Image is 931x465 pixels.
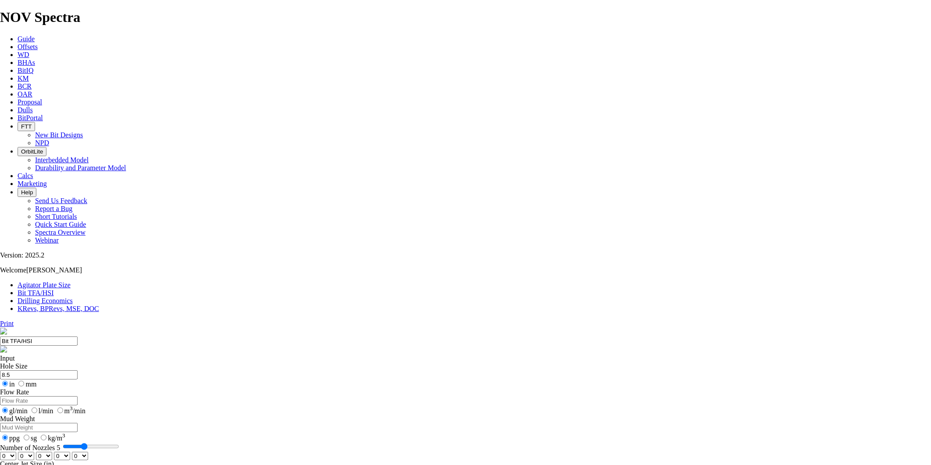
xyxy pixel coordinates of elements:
input: in [2,381,8,386]
span: Help [21,189,33,196]
input: ppg [2,435,8,440]
input: m3/min [57,408,63,413]
a: Quick Start Guide [35,221,86,228]
input: sg [24,435,29,440]
sup: 3 [62,432,65,439]
a: Spectra Overview [35,229,85,236]
label: sg [21,434,37,442]
label: l/min [29,407,53,415]
a: KM [18,75,29,82]
input: kg/m3 [41,435,46,440]
span: OrbitLite [21,148,43,155]
a: Bit TFA/HSI [18,289,54,297]
a: Short Tutorials [35,213,77,220]
a: Report a Bug [35,205,72,212]
a: OAR [18,90,32,98]
input: mm [18,381,24,386]
a: New Bit Designs [35,131,83,139]
a: KRevs, BPRevs, MSE, DOC [18,305,99,312]
a: Marketing [18,180,47,187]
a: Drilling Economics [18,297,73,304]
input: gl/min [2,408,8,413]
input: l/min [32,408,37,413]
a: NPD [35,139,49,147]
a: Durability and Parameter Model [35,164,126,172]
a: Interbedded Model [35,156,89,164]
label: kg/m [39,434,65,442]
a: Dulls [18,106,33,114]
a: BHAs [18,59,35,66]
span: [PERSON_NAME] [26,266,82,274]
button: OrbitLite [18,147,46,156]
a: BitIQ [18,67,33,74]
a: Agitator Plate Size [18,281,71,289]
a: WD [18,51,29,58]
sup: 3 [70,405,73,412]
a: Webinar [35,236,59,244]
a: Send Us Feedback [35,197,87,204]
label: m /min [55,407,85,415]
label: mm [16,380,36,388]
a: Calcs [18,172,33,179]
a: Offsets [18,43,38,50]
a: BCR [18,82,32,90]
span: FTT [21,123,32,130]
button: FTT [18,122,35,131]
a: Guide [18,35,35,43]
a: BitPortal [18,114,43,122]
button: Help [18,188,36,197]
a: Proposal [18,98,42,106]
